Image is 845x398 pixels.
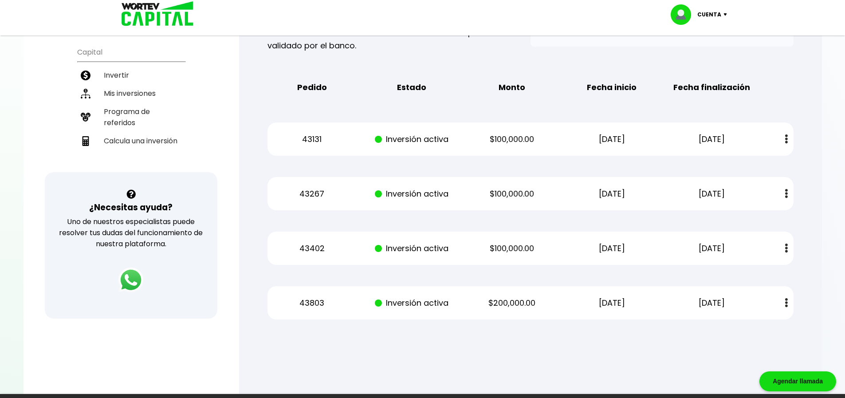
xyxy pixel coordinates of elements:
p: $200,000.00 [470,296,554,310]
h3: ¿Necesitas ayuda? [89,201,173,214]
img: logos_whatsapp-icon.242b2217.svg [118,268,143,292]
p: Cuenta [697,8,721,21]
img: inversiones-icon.6695dc30.svg [81,89,90,99]
img: profile-image [671,4,697,25]
img: invertir-icon.b3b967d7.svg [81,71,90,80]
p: 43131 [270,133,354,146]
b: Fecha finalización [673,81,750,94]
a: Mis inversiones [77,84,185,102]
p: [DATE] [570,187,654,201]
p: Inversión activa [370,296,454,310]
b: Monto [499,81,525,94]
p: $100,000.00 [470,187,554,201]
p: $100,000.00 [470,133,554,146]
p: [DATE] [570,296,654,310]
b: Fecha inicio [587,81,637,94]
p: [DATE] [670,242,754,255]
p: $100,000.00 [470,242,554,255]
p: 43803 [270,296,354,310]
p: [DATE] [570,242,654,255]
b: Estado [397,81,426,94]
p: Inversión activa [370,133,454,146]
div: Agendar llamada [759,371,836,391]
ul: Capital [77,42,185,172]
p: 43402 [270,242,354,255]
a: Calcula una inversión [77,132,185,150]
p: [DATE] [670,187,754,201]
p: Uno de nuestros especialistas puede resolver tus dudas del funcionamiento de nuestra plataforma. [56,216,206,249]
p: [DATE] [670,133,754,146]
a: Programa de referidos [77,102,185,132]
b: Pedido [297,81,327,94]
p: Inversión activa [370,187,454,201]
p: 43267 [270,187,354,201]
img: icon-down [721,13,733,16]
img: recomiendanos-icon.9b8e9327.svg [81,112,90,122]
p: [DATE] [670,296,754,310]
img: calculadora-icon.17d418c4.svg [81,136,90,146]
p: [DATE] [570,133,654,146]
p: Inversión activa [370,242,454,255]
a: Invertir [77,66,185,84]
